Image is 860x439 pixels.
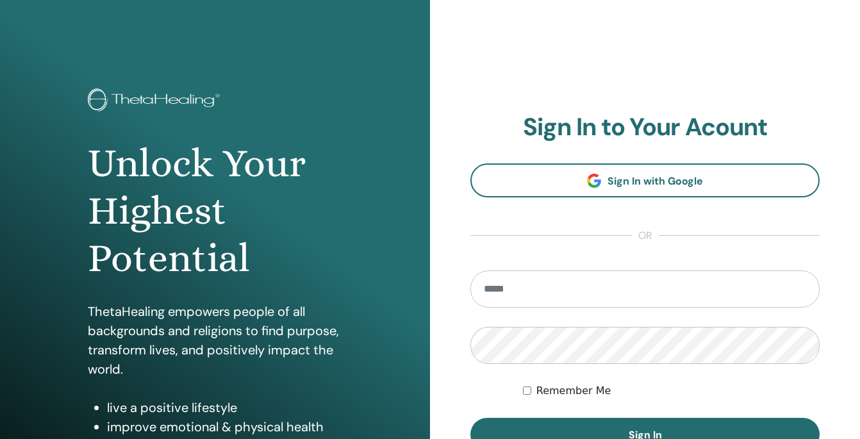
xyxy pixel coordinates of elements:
[107,398,342,417] li: live a positive lifestyle
[88,302,342,379] p: ThetaHealing empowers people of all backgrounds and religions to find purpose, transform lives, a...
[470,113,820,142] h2: Sign In to Your Acount
[107,417,342,436] li: improve emotional & physical health
[608,174,703,188] span: Sign In with Google
[523,383,820,399] div: Keep me authenticated indefinitely or until I manually logout
[470,163,820,197] a: Sign In with Google
[632,228,659,244] span: or
[88,140,342,283] h1: Unlock Your Highest Potential
[536,383,611,399] label: Remember Me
